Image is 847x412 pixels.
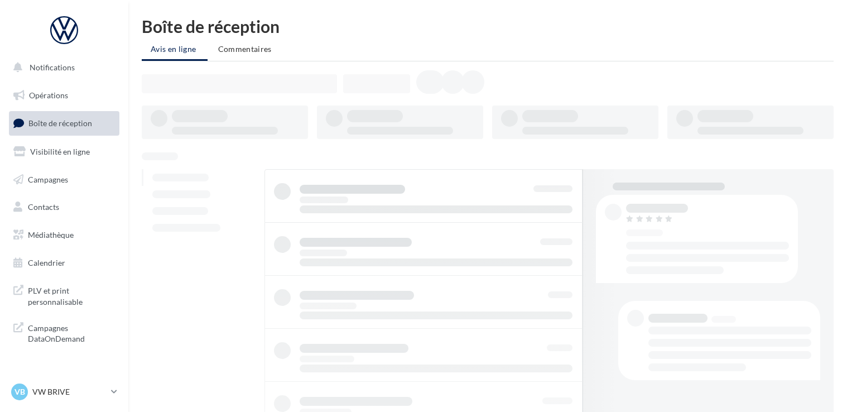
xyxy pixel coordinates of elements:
button: Notifications [7,56,117,79]
div: Boîte de réception [142,18,834,35]
a: Contacts [7,195,122,219]
a: Médiathèque [7,223,122,247]
span: Commentaires [218,44,272,54]
span: Opérations [29,90,68,100]
a: Visibilité en ligne [7,140,122,164]
span: Campagnes DataOnDemand [28,320,115,344]
span: Boîte de réception [28,118,92,128]
span: Médiathèque [28,230,74,239]
span: Campagnes [28,174,68,184]
a: PLV et print personnalisable [7,279,122,312]
span: Contacts [28,202,59,212]
a: Campagnes DataOnDemand [7,316,122,349]
span: Visibilité en ligne [30,147,90,156]
span: Notifications [30,63,75,72]
span: Calendrier [28,258,65,267]
span: PLV et print personnalisable [28,283,115,307]
p: VW BRIVE [32,386,107,397]
a: Calendrier [7,251,122,275]
a: VB VW BRIVE [9,381,119,403]
span: VB [15,386,25,397]
a: Boîte de réception [7,111,122,135]
a: Opérations [7,84,122,107]
a: Campagnes [7,168,122,191]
